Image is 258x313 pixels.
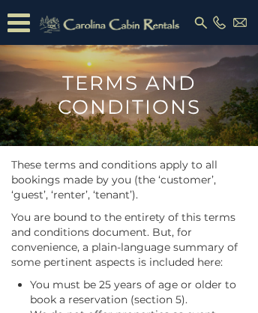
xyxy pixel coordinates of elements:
[209,16,230,30] a: [PHONE_NUMBER]
[193,15,208,31] img: search-regular.svg
[11,210,247,270] p: You are bound to the entirety of this terms and conditions document. But, for convenience, a plai...
[34,13,189,36] img: Khaki-logo.png
[30,277,247,307] li: You must be 25 years of age or older to book a reservation (section 5).
[11,157,247,202] p: These terms and conditions apply to all bookings made by you (the ‘customer’, ‘guest’, ‘renter’, ...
